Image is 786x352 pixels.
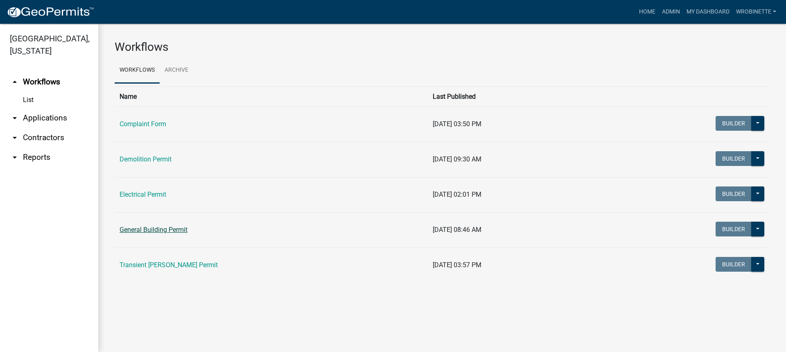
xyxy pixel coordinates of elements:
[716,186,752,201] button: Builder
[659,4,683,20] a: Admin
[10,77,20,87] i: arrow_drop_up
[115,57,160,84] a: Workflows
[433,155,481,163] span: [DATE] 09:30 AM
[433,261,481,269] span: [DATE] 03:57 PM
[683,4,733,20] a: My Dashboard
[120,226,187,234] a: General Building Permit
[428,86,597,107] th: Last Published
[636,4,659,20] a: Home
[716,116,752,131] button: Builder
[115,86,428,107] th: Name
[433,226,481,234] span: [DATE] 08:46 AM
[716,257,752,272] button: Builder
[433,191,481,198] span: [DATE] 02:01 PM
[120,120,166,128] a: Complaint Form
[10,152,20,162] i: arrow_drop_down
[120,191,166,198] a: Electrical Permit
[10,113,20,123] i: arrow_drop_down
[433,120,481,128] span: [DATE] 03:50 PM
[733,4,779,20] a: wrobinette
[120,155,172,163] a: Demolition Permit
[115,40,770,54] h3: Workflows
[716,222,752,236] button: Builder
[160,57,193,84] a: Archive
[10,133,20,143] i: arrow_drop_down
[120,261,218,269] a: Transient [PERSON_NAME] Permit
[716,151,752,166] button: Builder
